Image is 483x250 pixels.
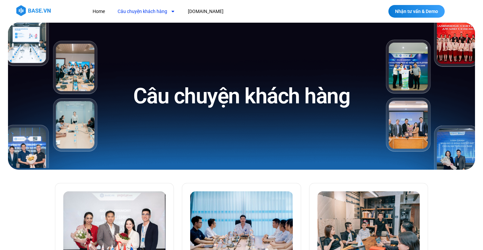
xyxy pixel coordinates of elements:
nav: Menu [88,5,345,18]
a: Nhận tư vấn & Demo [388,5,445,18]
a: Home [88,5,110,18]
h1: Câu chuyện khách hàng [133,82,350,110]
a: Câu chuyện khách hàng [113,5,180,18]
a: [DOMAIN_NAME] [183,5,229,18]
span: Nhận tư vấn & Demo [395,9,438,14]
